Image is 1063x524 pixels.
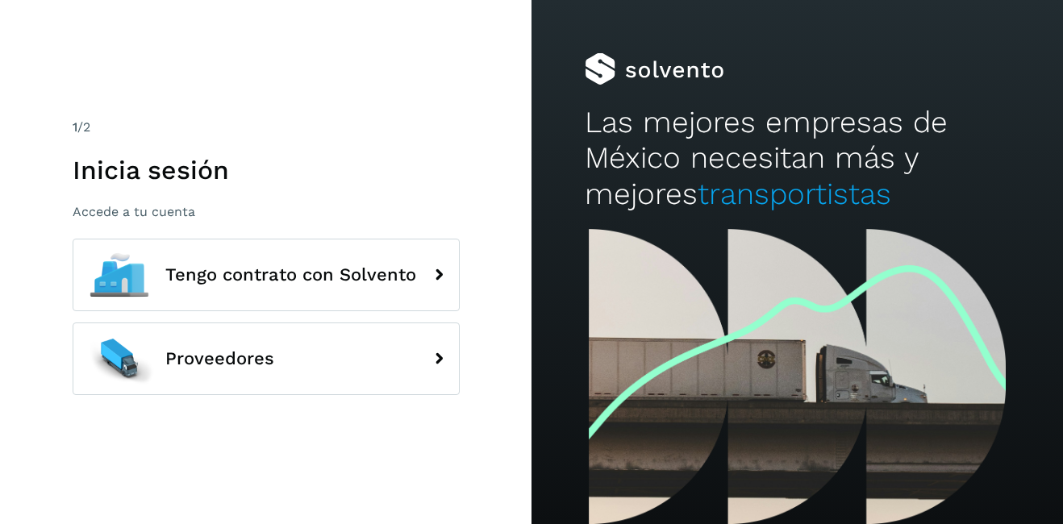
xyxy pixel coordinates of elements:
div: /2 [73,118,460,137]
p: Accede a tu cuenta [73,204,460,219]
span: Tengo contrato con Solvento [165,265,416,285]
h2: Las mejores empresas de México necesitan más y mejores [585,105,1010,212]
span: Proveedores [165,349,274,368]
span: transportistas [698,177,891,211]
button: Proveedores [73,322,460,395]
h1: Inicia sesión [73,155,460,185]
button: Tengo contrato con Solvento [73,239,460,311]
span: 1 [73,119,77,135]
